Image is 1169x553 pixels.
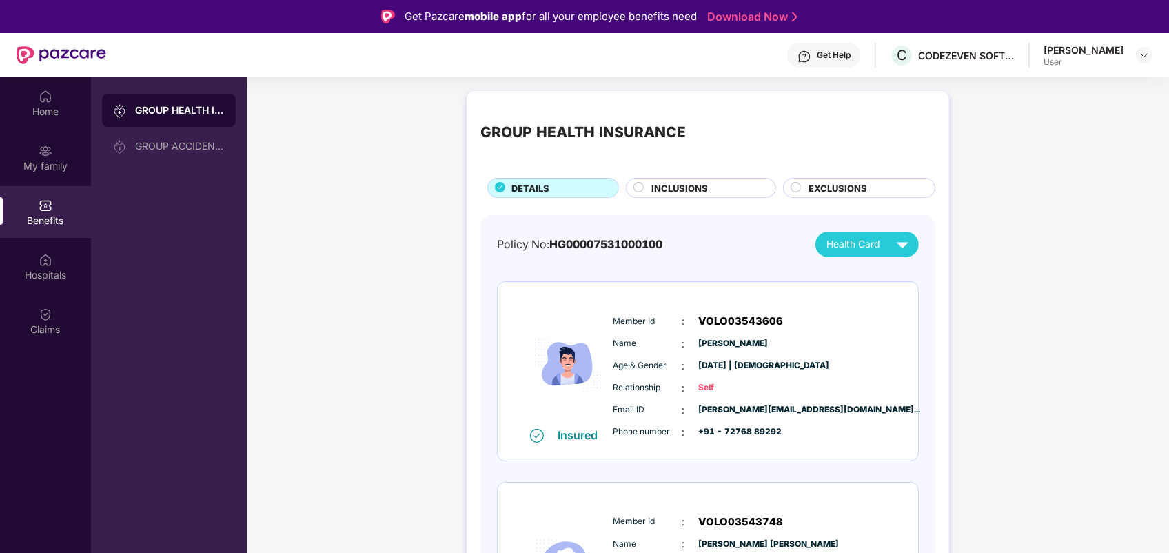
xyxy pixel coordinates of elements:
img: svg+xml;base64,PHN2ZyB3aWR0aD0iMjAiIGhlaWdodD0iMjAiIHZpZXdCb3g9IjAgMCAyMCAyMCIgZmlsbD0ibm9uZSIgeG... [113,104,127,118]
img: svg+xml;base64,PHN2ZyB3aWR0aD0iMjAiIGhlaWdodD0iMjAiIHZpZXdCb3g9IjAgMCAyMCAyMCIgZmlsbD0ibm9uZSIgeG... [39,144,52,158]
span: : [682,425,684,440]
span: HG00007531000100 [549,238,662,251]
img: svg+xml;base64,PHN2ZyBpZD0iRHJvcGRvd24tMzJ4MzIiIHhtbG5zPSJodHRwOi8vd3d3LnczLm9yZy8yMDAwL3N2ZyIgd2... [1139,50,1150,61]
img: Logo [381,10,395,23]
button: Health Card [815,232,919,257]
div: GROUP HEALTH INSURANCE [480,121,686,144]
span: : [682,403,684,418]
img: svg+xml;base64,PHN2ZyBpZD0iSG9tZSIgeG1sbnM9Imh0dHA6Ly93d3cudzMub3JnLzIwMDAvc3ZnIiB3aWR0aD0iMjAiIG... [39,90,52,103]
span: Email ID [613,403,682,416]
span: : [682,536,684,552]
span: [PERSON_NAME][EMAIL_ADDRESS][DOMAIN_NAME]... [698,403,767,416]
div: [PERSON_NAME] [1044,43,1124,57]
span: Phone number [613,425,682,439]
span: Age & Gender [613,359,682,372]
img: New Pazcare Logo [17,46,106,64]
img: svg+xml;base64,PHN2ZyB4bWxucz0iaHR0cDovL3d3dy53My5vcmcvMjAwMC9zdmciIHZpZXdCb3g9IjAgMCAyNCAyNCIgd2... [891,232,915,257]
span: Member Id [613,315,682,328]
span: Name [613,538,682,551]
a: Download Now [707,10,793,24]
span: : [682,336,684,352]
span: Member Id [613,515,682,528]
span: +91 - 72768 89292 [698,425,767,439]
span: Name [613,337,682,350]
div: GROUP ACCIDENTAL INSURANCE [135,141,225,152]
span: VOLO03543748 [698,514,783,530]
img: svg+xml;base64,PHN2ZyBpZD0iQ2xhaW0iIHhtbG5zPSJodHRwOi8vd3d3LnczLm9yZy8yMDAwL3N2ZyIgd2lkdGg9IjIwIi... [39,308,52,321]
span: C [897,47,907,63]
img: Stroke [792,10,797,24]
div: Insured [558,428,606,442]
span: [DATE] | [DEMOGRAPHIC_DATA] [698,359,767,372]
span: : [682,359,684,374]
img: svg+xml;base64,PHN2ZyB3aWR0aD0iMjAiIGhlaWdodD0iMjAiIHZpZXdCb3g9IjAgMCAyMCAyMCIgZmlsbD0ibm9uZSIgeG... [113,140,127,154]
img: svg+xml;base64,PHN2ZyBpZD0iSGVscC0zMngzMiIgeG1sbnM9Imh0dHA6Ly93d3cudzMub3JnLzIwMDAvc3ZnIiB3aWR0aD... [797,50,811,63]
div: Get Help [817,50,851,61]
img: svg+xml;base64,PHN2ZyB4bWxucz0iaHR0cDovL3d3dy53My5vcmcvMjAwMC9zdmciIHdpZHRoPSIxNiIgaGVpZ2h0PSIxNi... [530,429,544,443]
span: VOLO03543606 [698,313,783,330]
div: Get Pazcare for all your employee benefits need [405,8,697,25]
span: EXCLUSIONS [809,181,868,195]
div: User [1044,57,1124,68]
span: Relationship [613,381,682,394]
span: : [682,314,684,329]
div: Policy No: [497,236,662,253]
span: Self [698,381,767,394]
span: Health Card [826,237,880,252]
span: [PERSON_NAME] [PERSON_NAME] [698,538,767,551]
span: [PERSON_NAME] [698,337,767,350]
strong: mobile app [465,10,522,23]
img: svg+xml;base64,PHN2ZyBpZD0iQmVuZWZpdHMiIHhtbG5zPSJodHRwOi8vd3d3LnczLm9yZy8yMDAwL3N2ZyIgd2lkdGg9Ij... [39,199,52,212]
span: INCLUSIONS [651,181,708,195]
span: : [682,514,684,530]
img: icon [527,300,609,427]
span: : [682,381,684,396]
img: svg+xml;base64,PHN2ZyBpZD0iSG9zcGl0YWxzIiB4bWxucz0iaHR0cDovL3d3dy53My5vcmcvMjAwMC9zdmciIHdpZHRoPS... [39,253,52,267]
div: GROUP HEALTH INSURANCE [135,103,225,117]
div: CODEZEVEN SOFTWARE PRIVATE LIMITED [918,49,1015,62]
span: DETAILS [511,181,549,195]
